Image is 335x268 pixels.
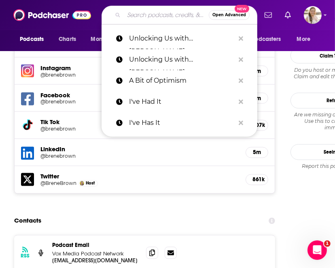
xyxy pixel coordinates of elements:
h5: 861k [252,176,261,183]
button: open menu [14,32,54,47]
a: @brenebrown [40,72,239,78]
input: Search podcasts, credits, & more... [124,9,209,21]
h5: 807k [252,122,261,129]
a: Show notifications dropdown [282,8,294,22]
span: Monitoring [91,34,119,45]
button: open menu [85,32,130,47]
a: A Bit of Optimism [102,70,257,91]
h2: Contacts [14,213,41,229]
a: @brenebrown [40,99,239,105]
h5: @brenebrown [40,153,99,159]
span: Open Advanced [212,13,246,17]
img: User Profile [304,6,322,24]
img: Podchaser - Follow, Share and Rate Podcasts [13,7,91,23]
h5: Twitter [40,173,239,180]
span: More [297,34,311,45]
p: I've Has It [129,112,235,133]
a: I've Had It [102,91,257,112]
p: Unlocking Us with Brene [129,49,235,70]
a: Show notifications dropdown [261,8,275,22]
p: I've Had It [129,91,235,112]
button: open menu [237,32,293,47]
button: open menu [291,32,321,47]
span: 1 [324,240,331,247]
a: @brenebrown [40,126,239,132]
a: @brenebrown [40,153,239,159]
div: Search podcasts, credits, & more... [102,6,257,24]
a: Unlocking Us with [PERSON_NAME] [102,28,257,49]
button: Show profile menu [304,6,322,24]
h5: LinkedIn [40,146,239,153]
span: For Podcasters [242,34,281,45]
h3: RSS [21,253,30,259]
button: Open AdvancedNew [209,10,250,20]
img: iconImage [21,64,34,77]
h5: @brenebrown [40,72,99,78]
h5: Instagram [40,64,239,72]
h5: @brenebrown [40,126,99,132]
p: [EMAIL_ADDRESS][DOMAIN_NAME] [52,257,140,264]
p: Vox Media Podcast Network [52,251,140,257]
span: Charts [59,34,76,45]
p: Podcast Email [52,242,140,249]
span: Podcasts [20,34,44,45]
iframe: Intercom live chat [307,240,327,260]
a: Charts [53,32,81,47]
h5: 5m [252,149,261,156]
a: Unlocking Us with [PERSON_NAME] [102,49,257,70]
a: @BreneBrown [40,180,76,187]
p: Unlocking Us with Brene [129,28,235,49]
p: A Bit of Optimism [129,70,235,91]
span: Logged in as acquavie [304,6,322,24]
h5: Facebook [40,91,239,99]
span: Host [86,181,95,186]
h5: Tik Tok [40,118,239,126]
a: I've Has It [102,112,257,133]
img: Brené Brown [80,181,84,186]
span: New [235,5,249,13]
h5: @brenebrown [40,99,99,105]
